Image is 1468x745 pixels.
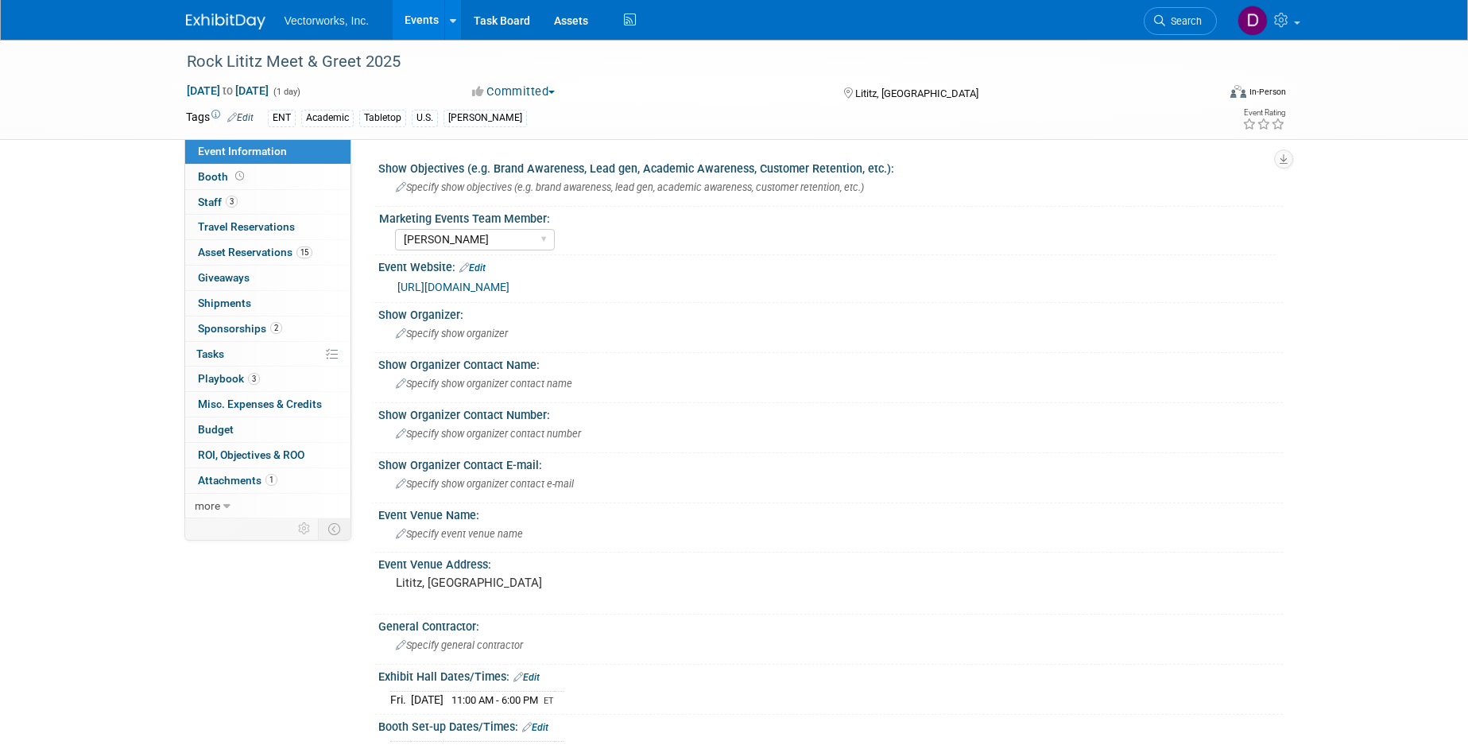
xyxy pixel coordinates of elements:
div: [PERSON_NAME] [443,110,527,126]
pre: Lititz, [GEOGRAPHIC_DATA] [396,576,738,590]
div: Booth Set-up Dates/Times: [378,715,1283,735]
span: Event Information [198,145,287,157]
span: Sponsorships [198,322,282,335]
a: Booth [185,165,351,189]
a: Asset Reservations15 [185,240,351,265]
div: Rock Lititz Meet & Greet 2025 [181,48,1193,76]
span: Staff [198,196,238,208]
div: Event Rating [1242,109,1285,117]
span: ROI, Objectives & ROO [198,448,304,461]
td: Toggle Event Tabs [318,518,351,539]
a: Edit [227,112,254,123]
div: ENT [268,110,296,126]
div: Marketing Events Team Member: [379,207,1276,227]
span: (1 day) [272,87,300,97]
div: U.S. [412,110,438,126]
span: to [220,84,235,97]
span: Search [1165,15,1202,27]
span: Booth [198,170,247,183]
td: Tags [186,109,254,127]
span: Playbook [198,372,260,385]
div: Exhibit Hall Dates/Times: [378,665,1283,685]
a: Budget [185,417,351,442]
a: Edit [522,722,548,733]
span: Travel Reservations [198,220,295,233]
a: Sponsorships2 [185,316,351,341]
img: Format-Inperson.png [1230,85,1246,98]
span: 3 [248,373,260,385]
span: Asset Reservations [198,246,312,258]
button: Committed [467,83,561,100]
span: more [195,499,220,512]
a: Attachments1 [185,468,351,493]
span: [DATE] [DATE] [186,83,269,98]
span: ET [544,696,554,706]
span: Specify show organizer [396,328,508,340]
a: Giveaways [185,266,351,290]
span: 1 [265,474,277,486]
span: Attachments [198,474,277,487]
td: [DATE] [411,692,443,708]
div: General Contractor: [378,615,1283,634]
img: ExhibitDay [186,14,265,29]
span: 3 [226,196,238,208]
a: Edit [459,262,486,274]
span: 2 [270,322,282,334]
div: Show Objectives (e.g. Brand Awareness, Lead gen, Academic Awareness, Customer Retention, etc.): [378,157,1283,177]
span: Budget [198,423,234,436]
td: Personalize Event Tab Strip [291,518,319,539]
a: Search [1144,7,1217,35]
span: Misc. Expenses & Credits [198,398,322,410]
a: Staff3 [185,190,351,215]
span: 15 [296,246,312,258]
a: [URL][DOMAIN_NAME] [397,281,509,293]
a: Playbook3 [185,367,351,391]
div: In-Person [1249,86,1286,98]
a: ROI, Objectives & ROO [185,443,351,468]
div: Event Venue Name: [378,503,1283,523]
span: 11:00 AM - 6:00 PM [451,694,538,706]
span: Specify show organizer contact number [396,428,581,440]
img: Don Hall [1238,6,1268,36]
div: Show Organizer Contact Number: [378,403,1283,423]
div: Event Format [1123,83,1287,107]
div: Event Venue Address: [378,553,1283,572]
td: Fri. [390,692,411,708]
a: Tasks [185,342,351,367]
div: Show Organizer Contact E-mail: [378,453,1283,473]
span: Specify show objectives (e.g. brand awareness, lead gen, academic awareness, customer retention, ... [396,181,864,193]
span: Specify show organizer contact name [396,378,572,390]
span: Specify general contractor [396,639,523,651]
a: Edit [513,672,540,683]
div: Academic [301,110,354,126]
span: Specify show organizer contact e-mail [396,478,574,490]
div: Show Organizer Contact Name: [378,353,1283,373]
a: Travel Reservations [185,215,351,239]
span: Specify event venue name [396,528,523,540]
span: Vectorworks, Inc. [285,14,370,27]
span: Giveaways [198,271,250,284]
div: Event Website: [378,255,1283,276]
span: Tasks [196,347,224,360]
span: Booth not reserved yet [232,170,247,182]
a: Event Information [185,139,351,164]
div: Tabletop [359,110,406,126]
span: Shipments [198,297,251,309]
a: Shipments [185,291,351,316]
div: Show Organizer: [378,303,1283,323]
a: more [185,494,351,518]
a: Misc. Expenses & Credits [185,392,351,417]
span: Lititz, [GEOGRAPHIC_DATA] [855,87,978,99]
